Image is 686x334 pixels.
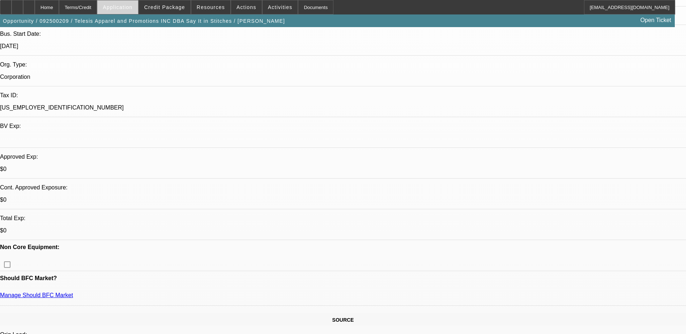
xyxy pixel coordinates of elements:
[191,0,230,14] button: Resources
[97,0,138,14] button: Application
[268,4,293,10] span: Activities
[144,4,185,10] span: Credit Package
[197,4,225,10] span: Resources
[237,4,256,10] span: Actions
[103,4,132,10] span: Application
[3,18,285,24] span: Opportunity / 092500209 / Telesis Apparel and Promotions INC DBA Say It in Stitches / [PERSON_NAME]
[638,14,674,26] a: Open Ticket
[263,0,298,14] button: Activities
[139,0,191,14] button: Credit Package
[332,317,354,323] span: SOURCE
[231,0,262,14] button: Actions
